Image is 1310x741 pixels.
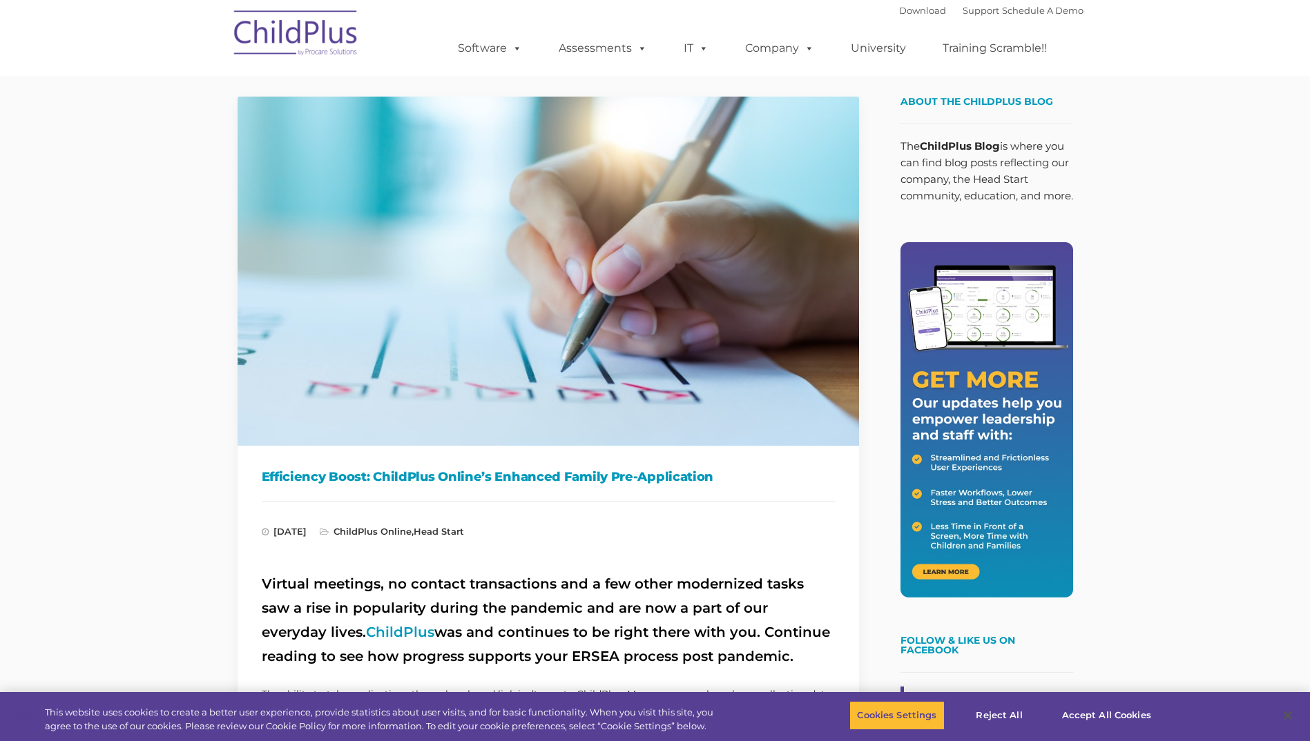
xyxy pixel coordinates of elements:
button: Reject All [956,701,1043,730]
a: ChildPlus Online [334,526,412,537]
img: ChildPlus by Procare Solutions [227,1,365,70]
a: IT [670,34,722,62]
h1: Efficiency Boost: ChildPlus Online’s Enhanced Family Pre-Application [262,466,835,487]
a: Schedule A Demo [1002,5,1083,16]
button: Accept All Cookies [1054,701,1159,730]
span: , [320,526,464,537]
font: | [899,5,1083,16]
span: [DATE] [262,526,307,537]
a: Support [963,5,999,16]
a: Software [444,34,536,62]
a: Training Scramble!! [929,34,1061,62]
strong: ChildPlus Blog [920,139,1000,152]
a: University [837,34,920,62]
img: Get More - Our updates help you empower leadership and staff. [900,242,1073,597]
a: Download [899,5,946,16]
a: Follow & Like Us on Facebook [900,634,1015,656]
a: Assessments [545,34,661,62]
h2: Virtual meetings, no contact transactions and a few other modernized tasks saw a rise in populari... [262,572,835,669]
a: ChildPlus [366,624,434,640]
div: This website uses cookies to create a better user experience, provide statistics about user visit... [45,706,720,733]
img: Efficiency Boost: ChildPlus Online's Enhanced Family Pre-Application Process - Streamlining Appli... [238,97,859,446]
p: The is where you can find blog posts reflecting our company, the Head Start community, education,... [900,138,1073,204]
span: About the ChildPlus Blog [900,95,1053,108]
button: Close [1273,700,1303,731]
button: Cookies Settings [849,701,944,730]
a: Company [731,34,828,62]
a: Head Start [414,526,464,537]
